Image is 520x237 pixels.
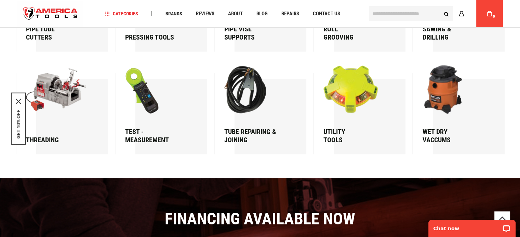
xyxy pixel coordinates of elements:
[17,1,84,27] a: store logo
[105,11,138,16] span: Categories
[440,7,453,20] button: Search
[312,11,340,16] span: Contact Us
[26,65,92,144] a: Threading
[16,209,505,228] div: Financing Available Now
[281,11,299,16] span: Repairs
[196,11,214,16] span: Reviews
[228,11,242,16] span: About
[224,128,290,144] div: Tube Repairing & Joining
[16,109,21,138] button: GET 10% OFF
[256,11,267,16] span: Blog
[225,9,245,18] a: About
[224,25,290,41] div: Pipe Vise Supports
[16,99,21,104] svg: close icon
[323,128,389,144] div: Utility Tools
[102,9,141,18] a: Categories
[253,9,270,18] a: Blog
[125,128,191,144] div: Test - Measurement
[424,216,520,237] iframe: LiveChat chat widget
[423,65,488,144] a: Wet DryVaccums
[162,9,185,18] a: Brands
[192,9,217,18] a: Reviews
[224,65,290,144] a: Tube Repairing &Joining
[323,25,389,41] div: Roll Grooving
[17,1,84,27] img: America Tools
[309,9,343,18] a: Contact Us
[165,11,182,16] span: Brands
[125,33,191,41] div: Pressing Tools
[16,99,21,104] button: Close
[423,128,488,144] div: Wet Dry Vaccums
[125,65,191,144] a: Test -Measurement
[323,65,389,144] a: UtilityTools
[278,9,302,18] a: Repairs
[26,136,92,144] div: Threading
[493,15,495,18] span: 0
[26,25,92,41] div: Pipe Tube Cutters
[423,25,488,41] div: Sawing & Drilling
